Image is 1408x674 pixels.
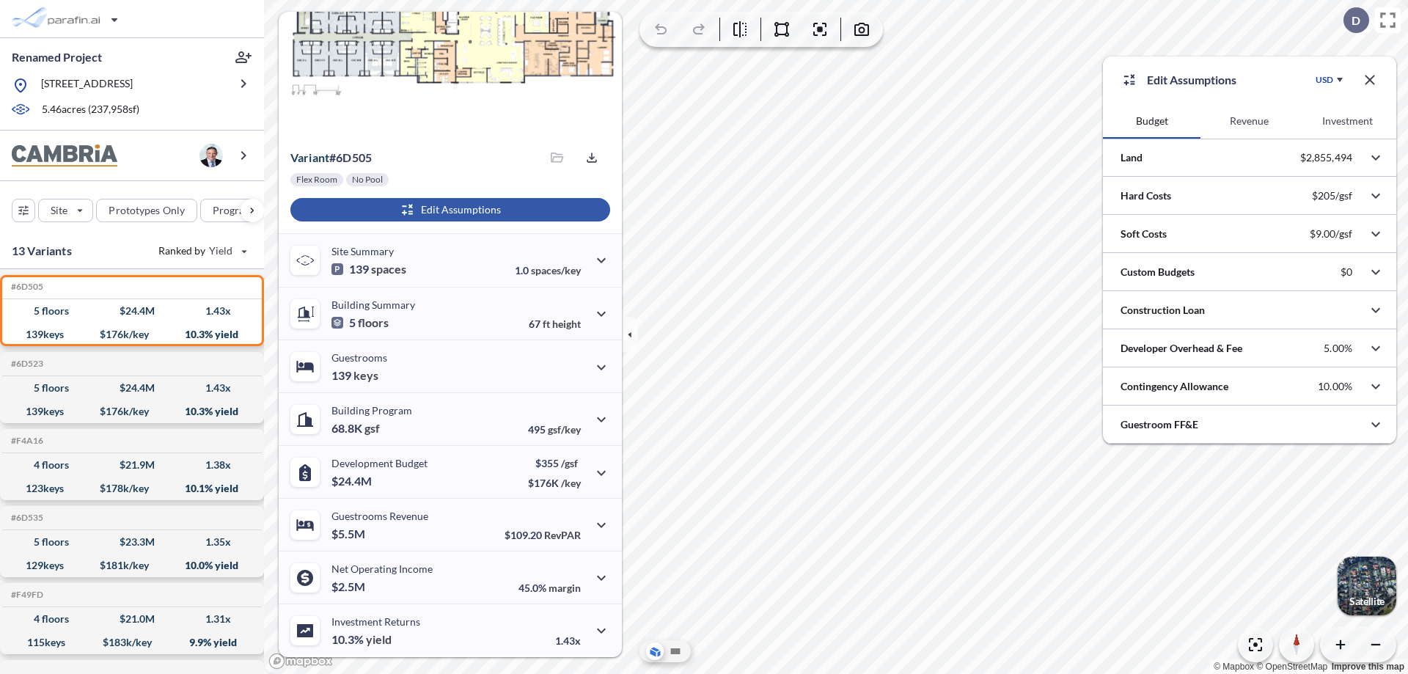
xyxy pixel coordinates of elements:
[366,632,392,647] span: yield
[331,632,392,647] p: 10.3%
[364,421,380,436] span: gsf
[8,513,43,523] h5: Click to copy the code
[12,242,72,260] p: 13 Variants
[1312,189,1352,202] p: $205/gsf
[1352,14,1360,27] p: D
[646,642,664,660] button: Aerial View
[1316,74,1333,86] div: USD
[1147,71,1236,89] p: Edit Assumptions
[1200,103,1298,139] button: Revenue
[290,198,610,221] button: Edit Assumptions
[213,203,254,218] p: Program
[1121,265,1195,279] p: Custom Budgets
[200,199,279,222] button: Program
[290,150,372,165] p: # 6d505
[548,423,581,436] span: gsf/key
[8,590,43,600] h5: Click to copy the code
[96,199,197,222] button: Prototypes Only
[528,423,581,436] p: 495
[147,239,257,263] button: Ranked by Yield
[1121,150,1143,165] p: Land
[12,49,102,65] p: Renamed Project
[1338,557,1396,615] img: Switcher Image
[12,144,117,167] img: BrandImage
[515,264,581,276] p: 1.0
[1318,380,1352,393] p: 10.00%
[268,653,333,670] a: Mapbox homepage
[1299,103,1396,139] button: Investment
[331,457,428,469] p: Development Budget
[42,102,139,118] p: 5.46 acres ( 237,958 sf)
[543,318,550,330] span: ft
[199,144,223,167] img: user logo
[528,477,581,489] p: $176K
[1121,188,1171,203] p: Hard Costs
[667,642,684,660] button: Site Plan
[544,529,581,541] span: RevPAR
[1103,103,1200,139] button: Budget
[1310,227,1352,241] p: $9.00/gsf
[331,245,394,257] p: Site Summary
[290,150,329,164] span: Variant
[209,243,233,258] span: Yield
[371,262,406,276] span: spaces
[1341,265,1352,279] p: $0
[51,203,67,218] p: Site
[529,318,581,330] p: 67
[331,421,380,436] p: 68.8K
[561,477,581,489] span: /key
[505,529,581,541] p: $109.20
[1324,342,1352,355] p: 5.00%
[352,174,383,186] p: No Pool
[331,579,367,594] p: $2.5M
[358,315,389,330] span: floors
[8,436,43,446] h5: Click to copy the code
[528,457,581,469] p: $355
[549,582,581,594] span: margin
[1121,303,1205,318] p: Construction Loan
[552,318,581,330] span: height
[555,634,581,647] p: 1.43x
[331,368,378,383] p: 139
[331,315,389,330] p: 5
[561,457,578,469] span: /gsf
[331,510,428,522] p: Guestrooms Revenue
[1256,662,1327,672] a: OpenStreetMap
[38,199,93,222] button: Site
[331,351,387,364] p: Guestrooms
[8,359,43,369] h5: Click to copy the code
[109,203,185,218] p: Prototypes Only
[331,563,433,575] p: Net Operating Income
[1121,227,1167,241] p: Soft Costs
[331,298,415,311] p: Building Summary
[1121,417,1198,432] p: Guestroom FF&E
[1121,341,1242,356] p: Developer Overhead & Fee
[331,474,374,488] p: $24.4M
[531,264,581,276] span: spaces/key
[331,527,367,541] p: $5.5M
[518,582,581,594] p: 45.0%
[41,76,133,95] p: [STREET_ADDRESS]
[353,368,378,383] span: keys
[1121,379,1228,394] p: Contingency Allowance
[8,282,43,292] h5: Click to copy the code
[1214,662,1254,672] a: Mapbox
[1332,662,1404,672] a: Improve this map
[331,262,406,276] p: 139
[1349,596,1385,607] p: Satellite
[1338,557,1396,615] button: Switcher ImageSatellite
[331,615,420,628] p: Investment Returns
[1300,151,1352,164] p: $2,855,494
[296,174,337,186] p: Flex Room
[331,404,412,417] p: Building Program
